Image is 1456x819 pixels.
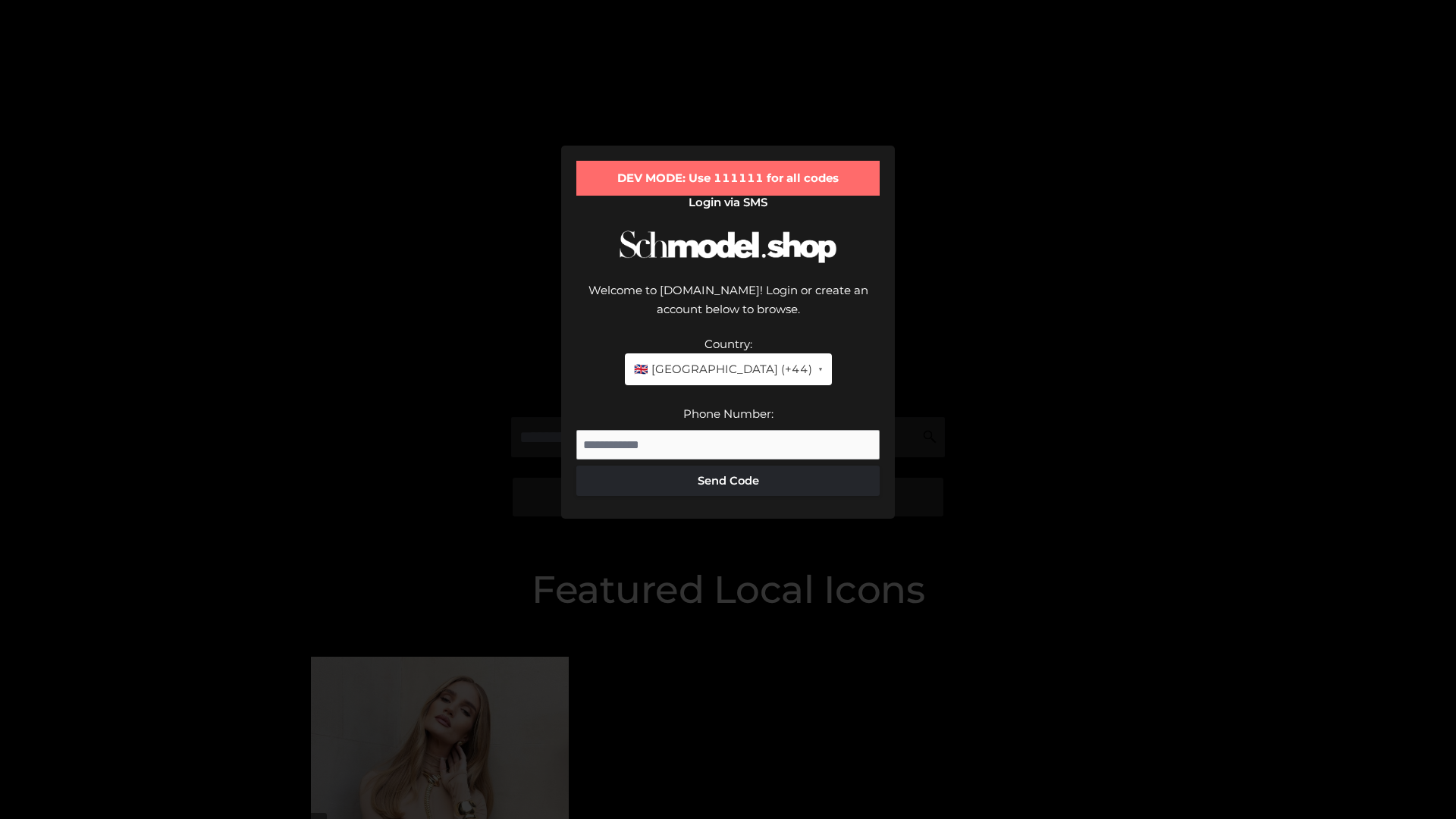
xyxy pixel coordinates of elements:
[576,281,880,334] div: Welcome to [DOMAIN_NAME]! Login or create an account below to browse.
[683,406,773,421] label: Phone Number:
[576,161,880,196] div: DEV MODE: Use 111111 for all codes
[634,359,812,379] span: 🇬🇧 [GEOGRAPHIC_DATA] (+44)
[576,466,880,496] button: Send Code
[576,196,880,209] h2: Login via SMS
[704,337,752,351] label: Country:
[614,217,842,277] img: Schmodel Logo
